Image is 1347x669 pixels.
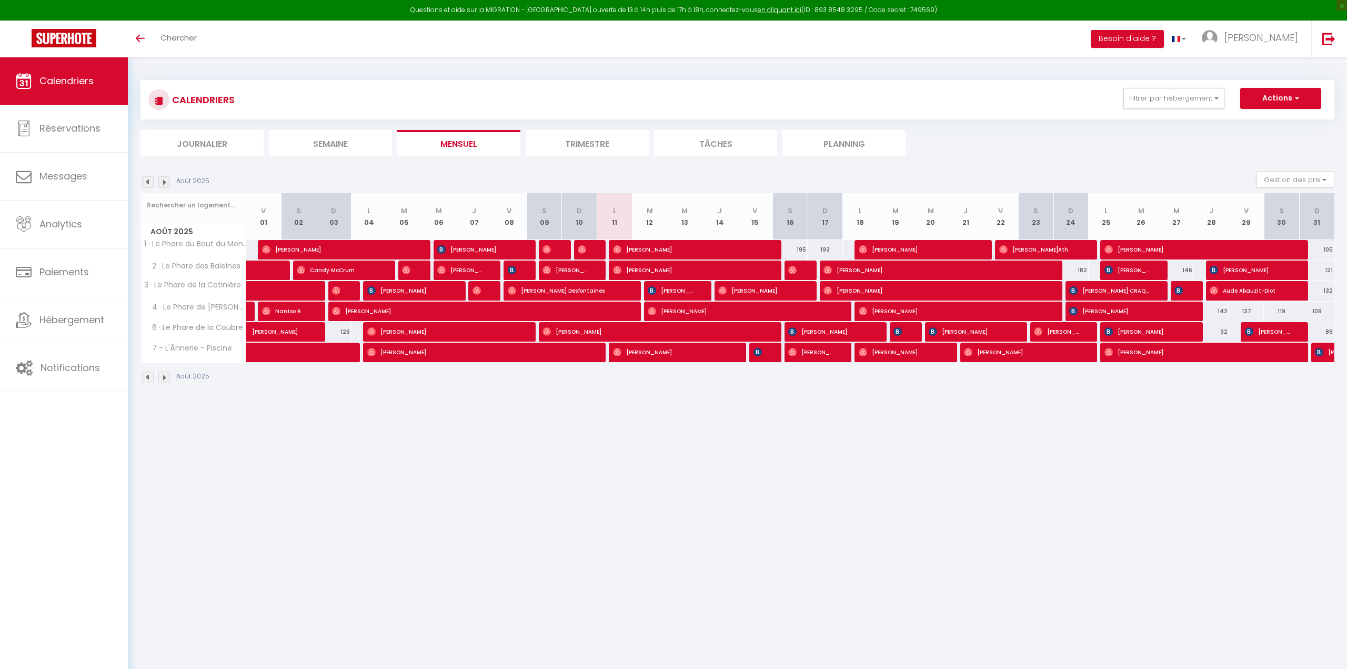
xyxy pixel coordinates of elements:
[1210,281,1292,301] span: Aude Abauzit-Diot
[1299,302,1334,321] div: 109
[1245,322,1292,342] span: [PERSON_NAME]
[1299,281,1334,301] div: 132
[39,265,89,278] span: Paiements
[822,206,828,216] abbr: D
[1299,322,1334,342] div: 86
[893,322,905,342] span: [PERSON_NAME]
[597,193,632,240] th: 11
[367,281,449,301] span: [PERSON_NAME]
[772,240,808,259] div: 195
[878,193,913,240] th: 19
[542,206,547,216] abbr: S
[613,342,730,362] span: [PERSON_NAME]
[1229,302,1264,321] div: 137
[351,193,387,240] th: 04
[913,193,948,240] th: 20
[140,130,264,156] li: Journalier
[332,301,626,321] span: [PERSON_NAME]
[738,193,773,240] th: 15
[437,260,484,280] span: [PERSON_NAME]
[808,193,843,240] th: 17
[1202,30,1218,46] img: ...
[246,193,282,240] th: 01
[681,206,688,216] abbr: M
[508,281,625,301] span: [PERSON_NAME] Desfontaines
[613,239,766,259] span: [PERSON_NAME]
[526,130,649,156] li: Trimestre
[39,74,94,87] span: Calendriers
[508,260,519,280] span: [PERSON_NAME]
[859,342,941,362] span: [PERSON_NAME]
[859,301,1047,321] span: [PERSON_NAME]
[1091,30,1164,48] button: Besoin d'aide ?
[472,206,476,216] abbr: J
[1018,193,1053,240] th: 23
[401,206,407,216] abbr: M
[1174,281,1186,301] span: [PERSON_NAME]
[1069,281,1151,301] span: [PERSON_NAME] CRAQUELIN
[613,206,616,216] abbr: L
[1053,261,1089,280] div: 182
[262,239,415,259] span: [PERSON_NAME]
[632,193,667,240] th: 12
[1240,88,1321,109] button: Actions
[542,239,554,259] span: [PERSON_NAME]
[648,301,836,321] span: [PERSON_NAME]
[316,322,351,342] div: 126
[823,281,1047,301] span: [PERSON_NAME]
[718,281,800,301] span: [PERSON_NAME]
[1034,322,1081,342] span: [PERSON_NAME]
[153,21,205,57] a: Chercher
[473,281,484,301] span: [PERSON_NAME]
[436,206,442,216] abbr: M
[577,206,582,216] abbr: D
[1104,239,1292,259] span: [PERSON_NAME]
[1210,260,1292,280] span: [PERSON_NAME]
[1244,206,1249,216] abbr: V
[983,193,1019,240] th: 22
[752,206,757,216] abbr: V
[331,206,336,216] abbr: D
[667,193,702,240] th: 13
[246,322,282,342] a: [PERSON_NAME]
[999,239,1081,259] span: [PERSON_NAME]Ath
[316,193,351,240] th: 03
[492,193,527,240] th: 08
[964,342,1081,362] span: [PERSON_NAME]
[143,261,243,272] span: 2 · Le Phare des Baleines
[782,130,906,156] li: Planning
[252,316,300,336] span: [PERSON_NAME]
[281,193,316,240] th: 02
[948,193,983,240] th: 21
[1104,342,1292,362] span: [PERSON_NAME]
[141,224,246,239] span: Août 2025
[1224,31,1298,44] span: [PERSON_NAME]
[269,130,392,156] li: Semaine
[39,217,82,231] span: Analytics
[654,130,777,156] li: Tâches
[32,29,96,47] img: Super Booking
[963,206,968,216] abbr: J
[1279,206,1284,216] abbr: S
[928,206,934,216] abbr: M
[39,169,87,183] span: Messages
[1159,193,1194,240] th: 27
[143,240,248,248] span: 1 · Le Phare du Bout du Monde
[892,206,899,216] abbr: M
[1069,301,1187,321] span: [PERSON_NAME]
[397,130,520,156] li: Mensuel
[367,342,590,362] span: [PERSON_NAME]
[758,5,801,14] a: en cliquant ici
[367,206,370,216] abbr: L
[39,122,100,135] span: Réservations
[1209,206,1213,216] abbr: J
[1264,302,1299,321] div: 119
[1104,322,1187,342] span: [PERSON_NAME]
[1194,302,1229,321] div: 142
[160,32,197,43] span: Chercher
[1322,32,1335,45] img: logout
[859,239,976,259] span: [PERSON_NAME]
[542,260,589,280] span: [PERSON_NAME]
[613,260,766,280] span: [PERSON_NAME]
[1053,193,1089,240] th: 24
